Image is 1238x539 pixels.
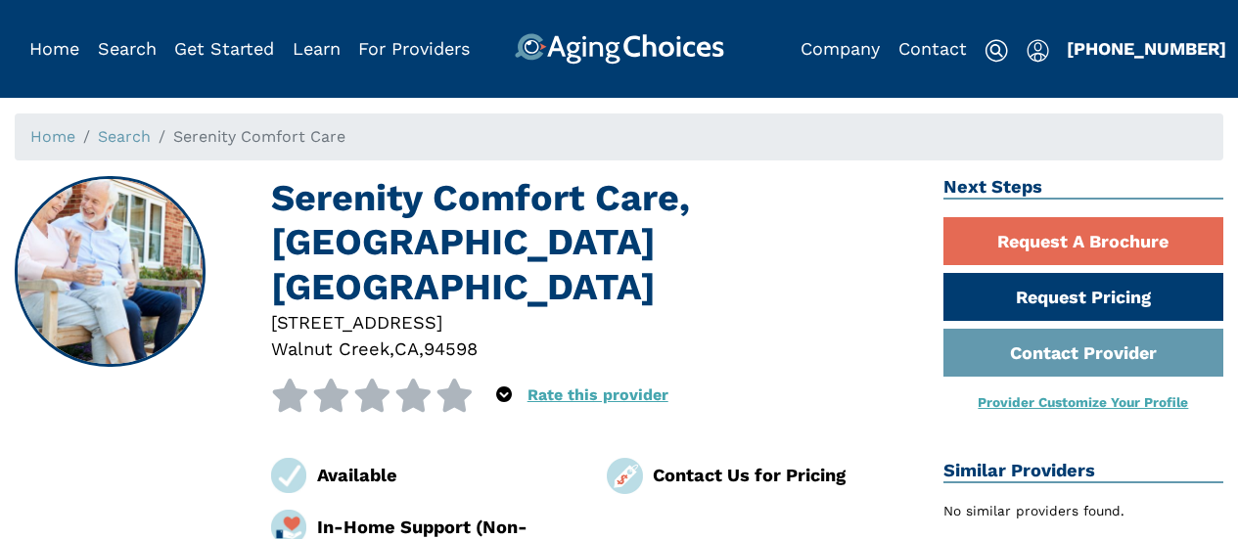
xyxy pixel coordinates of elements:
[174,38,274,59] a: Get Started
[898,38,967,59] a: Contact
[801,38,880,59] a: Company
[98,127,151,146] a: Search
[514,33,723,65] img: AgingChoices
[943,501,1223,521] div: No similar providers found.
[394,338,419,359] span: CA
[173,127,345,146] span: Serenity Comfort Care
[1027,39,1049,63] img: user-icon.svg
[358,38,470,59] a: For Providers
[1067,38,1226,59] a: [PHONE_NUMBER]
[29,38,79,59] a: Home
[98,38,157,59] a: Search
[978,394,1188,410] a: Provider Customize Your Profile
[293,38,341,59] a: Learn
[271,338,390,359] span: Walnut Creek
[30,127,75,146] a: Home
[985,39,1008,63] img: search-icon.svg
[17,178,205,366] img: Serenity Comfort Care, Walnut Creek CA
[943,273,1223,321] a: Request Pricing
[653,462,914,488] div: Contact Us for Pricing
[424,336,478,362] div: 94598
[271,176,914,309] h1: Serenity Comfort Care, [GEOGRAPHIC_DATA] [GEOGRAPHIC_DATA]
[496,379,512,412] div: Popover trigger
[527,385,668,404] a: Rate this provider
[943,460,1223,483] h2: Similar Providers
[1027,33,1049,65] div: Popover trigger
[943,329,1223,377] a: Contact Provider
[317,462,578,488] div: Available
[98,33,157,65] div: Popover trigger
[943,176,1223,200] h2: Next Steps
[390,338,394,359] span: ,
[271,309,914,336] div: [STREET_ADDRESS]
[419,338,424,359] span: ,
[15,113,1223,160] nav: breadcrumb
[943,217,1223,265] a: Request A Brochure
